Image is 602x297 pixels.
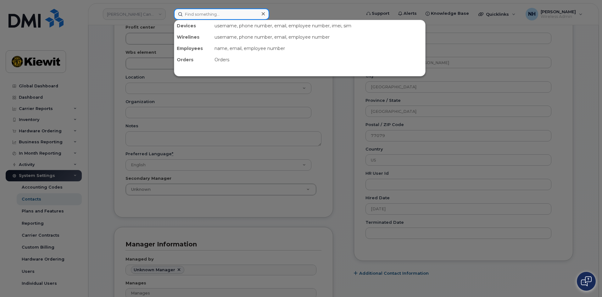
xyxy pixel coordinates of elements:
[174,54,212,65] div: Orders
[174,31,212,43] div: Wirelines
[212,43,425,54] div: name, email, employee number
[212,31,425,43] div: username, phone number, email, employee number
[581,276,592,286] img: Open chat
[212,54,425,65] div: Orders
[174,43,212,54] div: Employees
[174,8,269,20] input: Find something...
[212,20,425,31] div: username, phone number, email, employee number, imei, sim
[174,20,212,31] div: Devices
